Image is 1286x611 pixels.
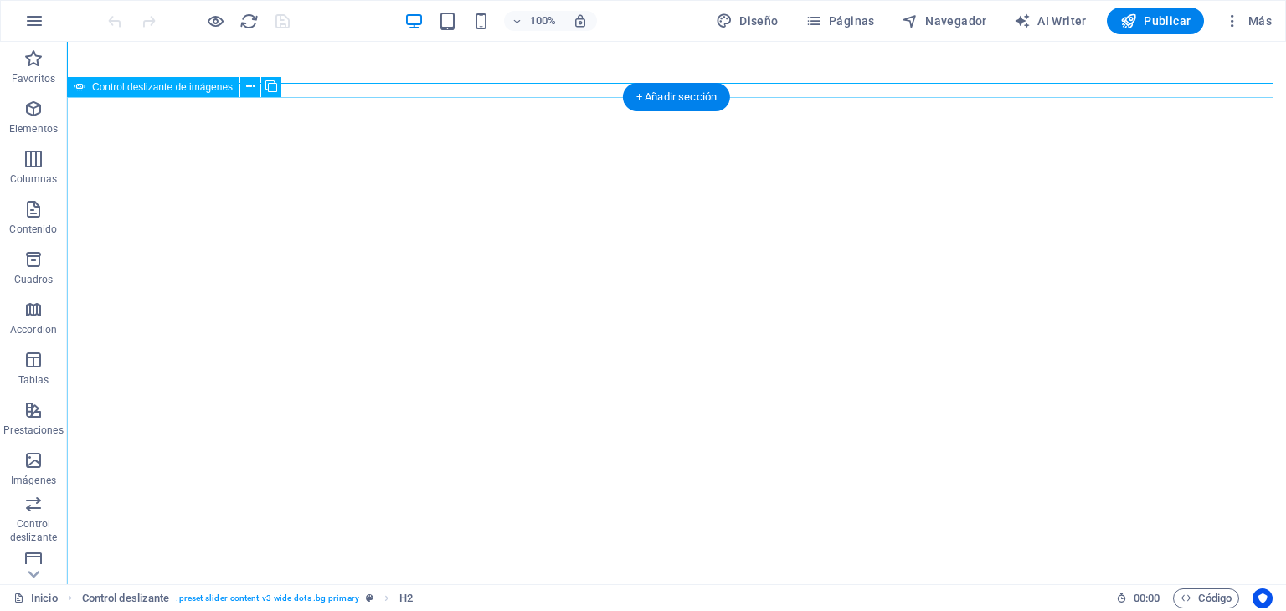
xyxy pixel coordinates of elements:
[9,223,57,236] p: Contenido
[1007,8,1093,34] button: AI Writer
[1120,13,1191,29] span: Publicar
[1253,588,1273,608] button: Usercentrics
[1107,8,1205,34] button: Publicar
[239,12,259,31] i: Volver a cargar página
[9,122,58,136] p: Elementos
[1014,13,1087,29] span: AI Writer
[11,474,56,487] p: Imágenes
[18,373,49,387] p: Tablas
[799,8,882,34] button: Páginas
[1181,588,1232,608] span: Código
[716,13,779,29] span: Diseño
[399,588,413,608] span: Haz clic para seleccionar y doble clic para editar
[14,273,54,286] p: Cuadros
[366,593,373,603] i: Este elemento es un preajuste personalizable
[529,11,556,31] h6: 100%
[3,424,63,437] p: Prestaciones
[176,588,358,608] span: . preset-slider-content-v3-wide-dots .bg-primary
[13,588,58,608] a: Haz clic para cancelar la selección y doble clic para abrir páginas
[82,588,413,608] nav: breadcrumb
[1116,588,1160,608] h6: Tiempo de la sesión
[1173,588,1239,608] button: Código
[239,11,259,31] button: reload
[805,13,875,29] span: Páginas
[1134,588,1160,608] span: 00 00
[895,8,994,34] button: Navegador
[709,8,785,34] div: Diseño (Ctrl+Alt+Y)
[504,11,563,31] button: 100%
[902,13,987,29] span: Navegador
[1145,592,1148,604] span: :
[1217,8,1278,34] button: Más
[82,588,170,608] span: Haz clic para seleccionar y doble clic para editar
[10,172,58,186] p: Columnas
[92,82,233,92] span: Control deslizante de imágenes
[623,83,730,111] div: + Añadir sección
[10,323,57,336] p: Accordion
[1224,13,1272,29] span: Más
[709,8,785,34] button: Diseño
[12,72,55,85] p: Favoritos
